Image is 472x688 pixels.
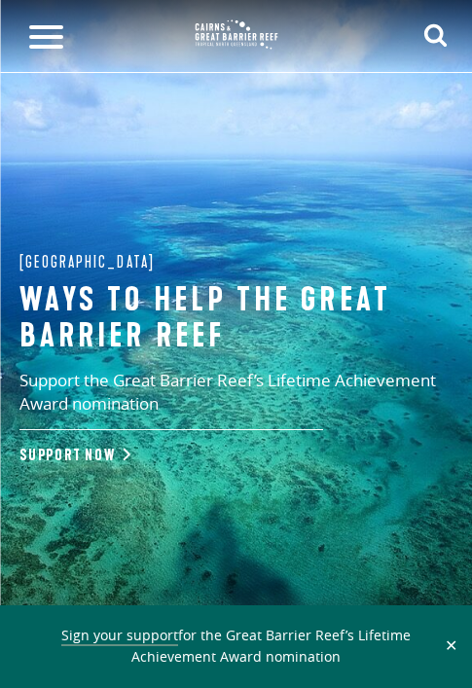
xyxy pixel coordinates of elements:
button: Close [440,637,462,655]
h1: Ways to help the great barrier reef [19,281,453,354]
img: CGBR-TNQ_dual-logo.svg [188,13,285,56]
span: [GEOGRAPHIC_DATA] [19,249,155,276]
a: Support Now [19,447,127,465]
a: Sign your support [61,626,178,646]
p: Support the Great Barrier Reef’s Lifetime Achievement Award nomination [19,369,453,431]
span: for the Great Barrier Reef’s Lifetime Achievement Award nomination [61,626,411,667]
